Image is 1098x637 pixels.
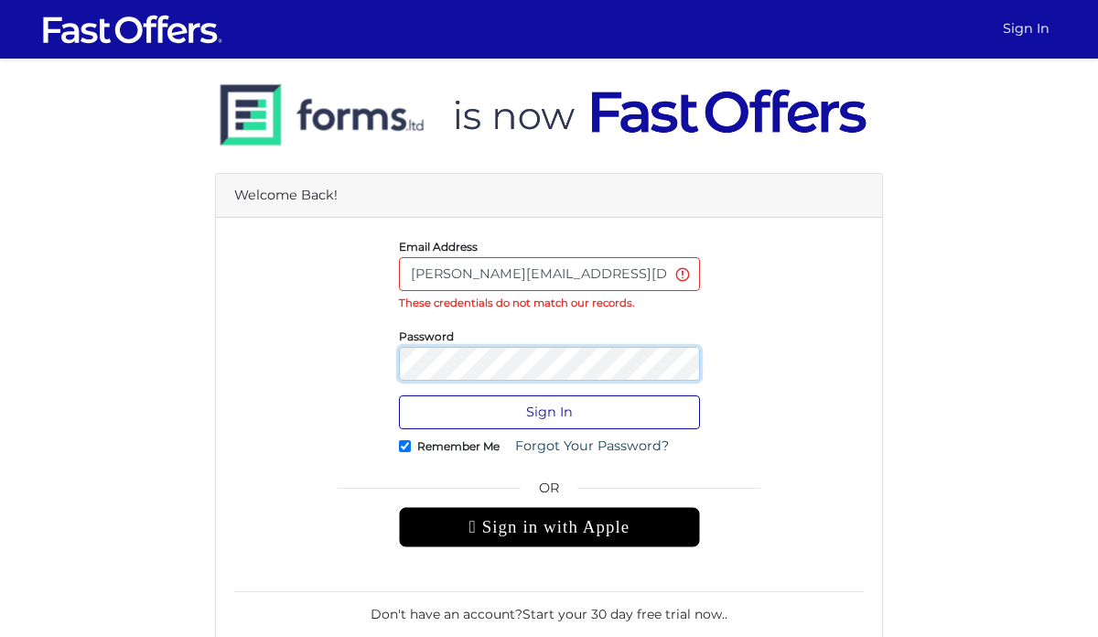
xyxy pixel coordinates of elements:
a: Sign In [996,11,1057,47]
label: Remember Me [417,444,500,448]
div: Welcome Back! [216,174,882,218]
a: Start your 30 day free trial now. [522,606,725,622]
button: Sign In [399,395,700,429]
div: Don't have an account? . [234,591,864,624]
a: Forgot Your Password? [503,429,681,463]
input: E-Mail [399,257,700,291]
label: Email Address [399,244,478,249]
div: Sign in with Apple [399,507,700,547]
label: Password [399,334,454,339]
span: OR [399,478,700,507]
strong: These credentials do not match our records. [399,297,634,309]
